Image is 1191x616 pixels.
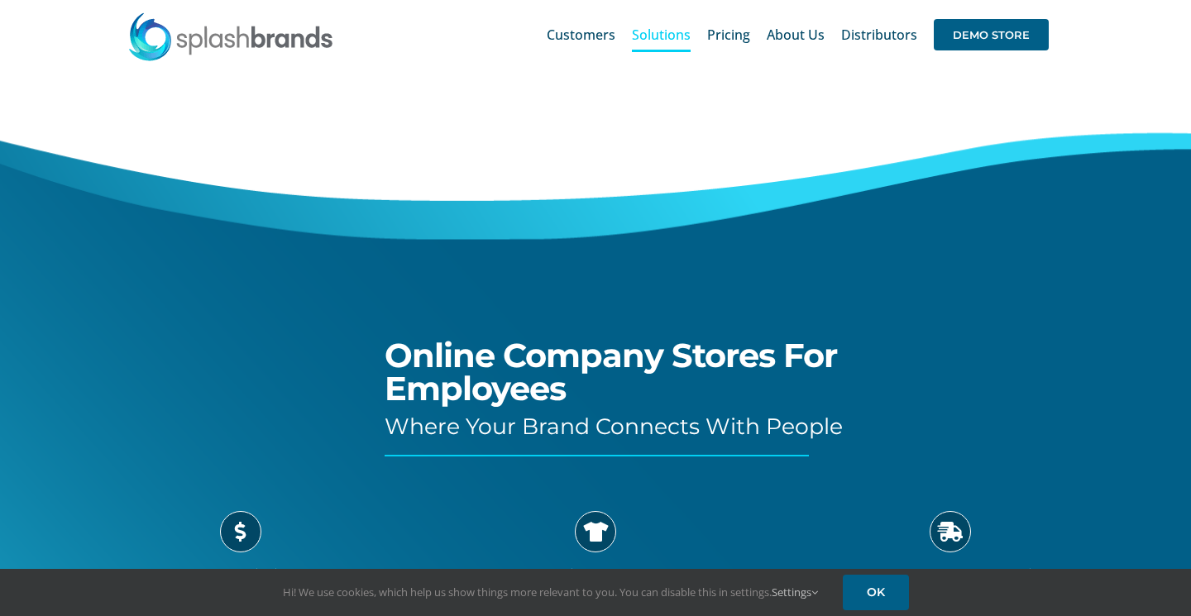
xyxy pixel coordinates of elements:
a: Settings [772,585,818,599]
span: Pricing [707,28,750,41]
span: About Us [767,28,825,41]
span: Customers [547,28,615,41]
span: Hi! We use cookies, which help us show things more relevant to you. You can disable this in setti... [283,585,818,599]
span: Where Your Brand Connects With People [385,413,843,440]
h3: No Holding Inventory [430,565,760,589]
span: Solutions [632,28,691,41]
span: DEMO STORE [934,19,1049,50]
img: SplashBrands.com Logo [127,12,334,61]
nav: Main Menu [547,8,1049,61]
h3: On Demand Ordering [786,565,1116,589]
h3: No Order Minimums [75,565,405,589]
span: Online Company Stores For Employees [385,335,837,408]
a: DEMO STORE [934,8,1049,61]
a: OK [843,575,909,610]
a: Pricing [707,8,750,61]
span: Distributors [841,28,917,41]
a: Customers [547,8,615,61]
a: Distributors [841,8,917,61]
